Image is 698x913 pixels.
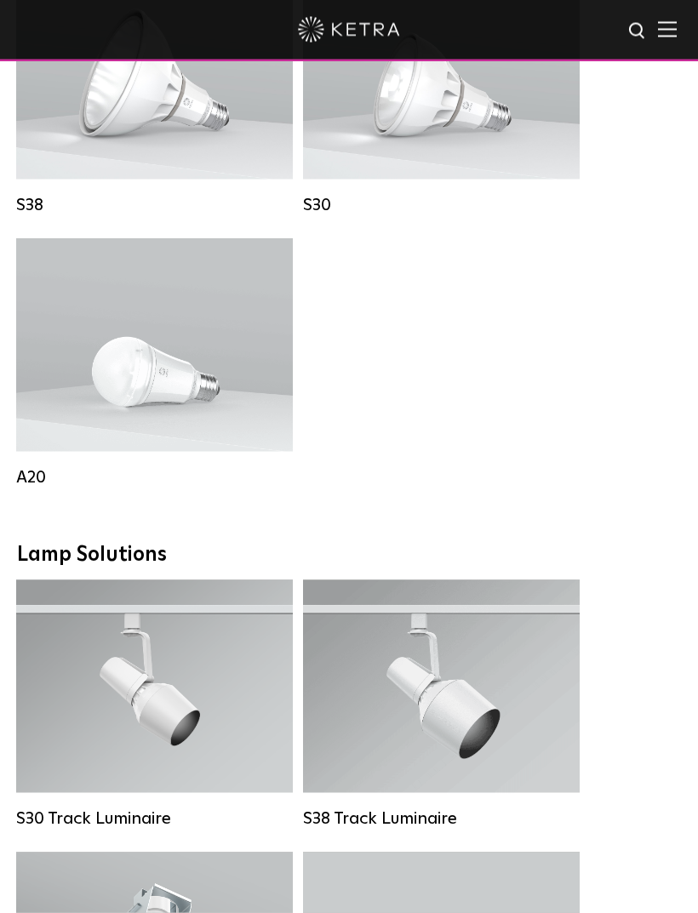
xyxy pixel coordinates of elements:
[303,808,580,829] div: S38 Track Luminaire
[658,21,677,37] img: Hamburger%20Nav.svg
[17,543,681,568] div: Lamp Solutions
[303,195,580,215] div: S30
[16,808,293,829] div: S30 Track Luminaire
[627,21,649,43] img: search icon
[303,580,580,827] a: S38 Track Luminaire Lumen Output:1100Colors:White / BlackBeam Angles:10° / 25° / 40° / 60°Wattage...
[298,17,400,43] img: ketra-logo-2019-white
[16,467,293,488] div: A20
[16,239,293,486] a: A20 Lumen Output:600 / 800Colors:White / BlackBase Type:E26 Edison Base / GU24Beam Angles:Omni-Di...
[16,195,293,215] div: S38
[16,580,293,827] a: S30 Track Luminaire Lumen Output:1100Colors:White / BlackBeam Angles:15° / 25° / 40° / 60° / 90°W...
